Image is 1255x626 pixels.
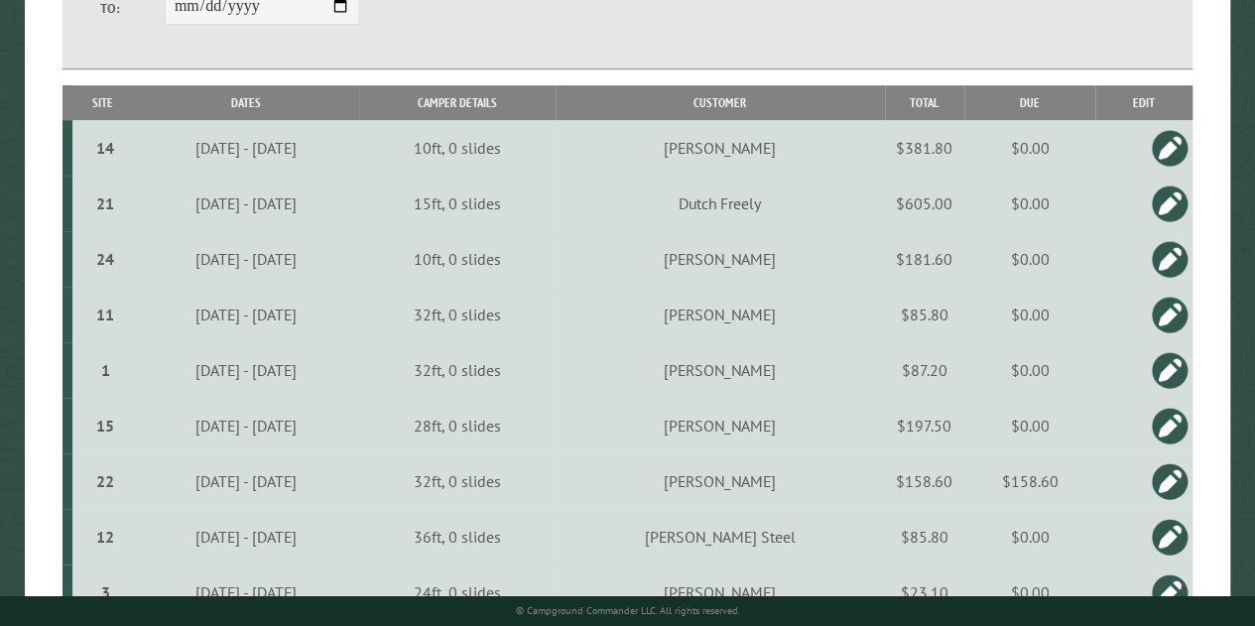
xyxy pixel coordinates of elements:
td: $0.00 [964,342,1096,398]
td: $0.00 [964,231,1096,287]
th: Due [964,85,1096,120]
td: 10ft, 0 slides [359,231,556,287]
div: [DATE] - [DATE] [137,138,356,158]
td: $158.60 [885,453,964,509]
td: [PERSON_NAME] [556,564,885,620]
td: 32ft, 0 slides [359,453,556,509]
small: © Campground Commander LLC. All rights reserved. [515,604,739,617]
td: $23.10 [885,564,964,620]
td: $0.00 [964,287,1096,342]
div: [DATE] - [DATE] [137,249,356,269]
td: $85.80 [885,509,964,564]
td: 32ft, 0 slides [359,342,556,398]
td: $85.80 [885,287,964,342]
div: [DATE] - [DATE] [137,527,356,547]
td: $181.60 [885,231,964,287]
td: 15ft, 0 slides [359,176,556,231]
th: Dates [133,85,358,120]
td: $197.50 [885,398,964,453]
div: [DATE] - [DATE] [137,416,356,436]
td: $0.00 [964,398,1096,453]
td: 24ft, 0 slides [359,564,556,620]
td: [PERSON_NAME] Steel [556,509,885,564]
th: Site [72,85,133,120]
div: 11 [80,305,130,324]
div: [DATE] - [DATE] [137,305,356,324]
td: $87.20 [885,342,964,398]
div: 24 [80,249,130,269]
th: Camper Details [359,85,556,120]
td: [PERSON_NAME] [556,398,885,453]
td: [PERSON_NAME] [556,120,885,176]
div: [DATE] - [DATE] [137,471,356,491]
div: 12 [80,527,130,547]
td: [PERSON_NAME] [556,231,885,287]
td: 10ft, 0 slides [359,120,556,176]
div: [DATE] - [DATE] [137,193,356,213]
td: $0.00 [964,176,1096,231]
td: 32ft, 0 slides [359,287,556,342]
td: 36ft, 0 slides [359,509,556,564]
td: $0.00 [964,120,1096,176]
td: [PERSON_NAME] [556,453,885,509]
td: 28ft, 0 slides [359,398,556,453]
td: $0.00 [964,564,1096,620]
td: [PERSON_NAME] [556,287,885,342]
div: 14 [80,138,130,158]
div: [DATE] - [DATE] [137,360,356,380]
td: $381.80 [885,120,964,176]
td: [PERSON_NAME] [556,342,885,398]
th: Edit [1095,85,1192,120]
th: Customer [556,85,885,120]
th: Total [885,85,964,120]
td: $158.60 [964,453,1096,509]
td: Dutch Freely [556,176,885,231]
div: 3 [80,582,130,602]
div: 22 [80,471,130,491]
td: $605.00 [885,176,964,231]
div: [DATE] - [DATE] [137,582,356,602]
td: $0.00 [964,509,1096,564]
div: 21 [80,193,130,213]
div: 15 [80,416,130,436]
div: 1 [80,360,130,380]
